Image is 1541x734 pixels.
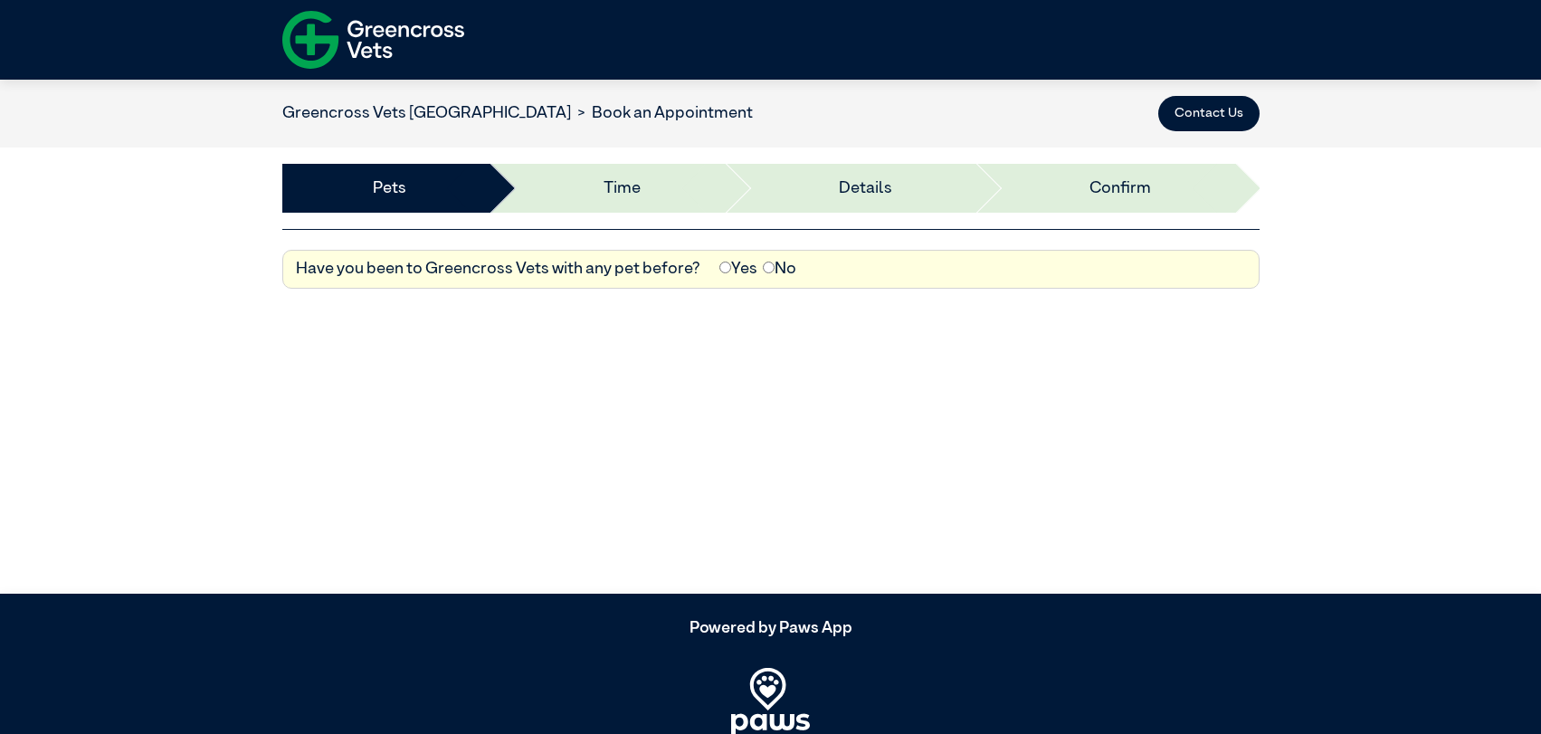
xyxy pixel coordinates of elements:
[282,5,465,75] img: f-logo
[296,257,700,281] label: Have you been to Greencross Vets with any pet before?
[719,262,731,273] input: Yes
[282,619,1260,639] h5: Powered by Paws App
[763,262,775,273] input: No
[373,176,406,201] a: Pets
[1158,96,1260,132] button: Contact Us
[719,257,757,281] label: Yes
[571,101,753,126] li: Book an Appointment
[282,101,753,126] nav: breadcrumb
[282,105,571,121] a: Greencross Vets [GEOGRAPHIC_DATA]
[763,257,796,281] label: No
